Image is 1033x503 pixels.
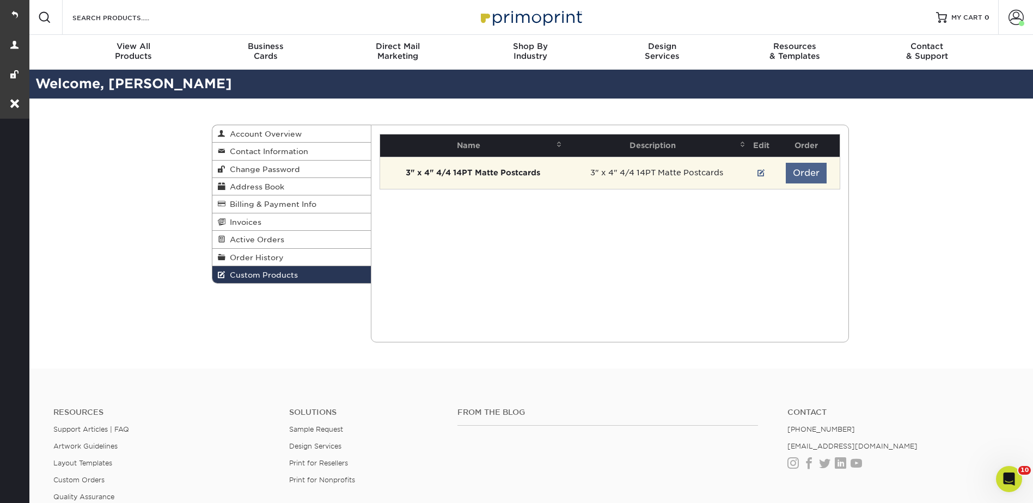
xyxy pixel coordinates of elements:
h4: Resources [53,408,273,417]
a: Support Articles | FAQ [53,425,129,433]
a: View AllProducts [68,35,200,70]
a: Change Password [212,161,371,178]
a: Design Services [289,442,341,450]
a: Layout Templates [53,459,112,467]
div: & Support [861,41,993,61]
h2: Welcome, [PERSON_NAME] [27,74,1033,94]
span: Direct Mail [332,41,464,51]
a: DesignServices [596,35,729,70]
span: Contact [861,41,993,51]
img: Primoprint [476,5,585,29]
a: Custom Products [212,266,371,283]
span: Billing & Payment Info [225,200,316,208]
span: 10 [1018,466,1031,475]
span: Custom Products [225,271,298,279]
div: Industry [464,41,596,61]
span: Resources [729,41,861,51]
a: Contact [787,408,1007,417]
a: Billing & Payment Info [212,195,371,213]
div: & Templates [729,41,861,61]
h4: From the Blog [457,408,758,417]
a: Account Overview [212,125,371,143]
a: [PHONE_NUMBER] [787,425,855,433]
th: Name [380,134,565,157]
th: Edit [749,134,774,157]
a: Contact Information [212,143,371,160]
a: BusinessCards [199,35,332,70]
span: Order History [225,253,284,262]
div: Products [68,41,200,61]
h4: Solutions [289,408,441,417]
span: Shop By [464,41,596,51]
strong: 3" x 4" 4/4 14PT Matte Postcards [406,168,540,177]
span: Design [596,41,729,51]
span: View All [68,41,200,51]
div: Cards [199,41,332,61]
span: Address Book [225,182,284,191]
a: Active Orders [212,231,371,248]
th: Description [565,134,748,157]
div: Marketing [332,41,464,61]
a: Invoices [212,213,371,231]
input: SEARCH PRODUCTS..... [71,11,178,24]
span: MY CART [951,13,982,22]
span: Business [199,41,332,51]
a: [EMAIL_ADDRESS][DOMAIN_NAME] [787,442,918,450]
a: Print for Resellers [289,459,348,467]
a: Order History [212,249,371,266]
span: 0 [985,14,989,21]
span: Account Overview [225,130,302,138]
td: 3" x 4" 4/4 14PT Matte Postcards [565,157,748,189]
a: Address Book [212,178,371,195]
a: Sample Request [289,425,343,433]
button: Order [786,163,827,183]
span: Active Orders [225,235,284,244]
span: Invoices [225,218,261,226]
a: Contact& Support [861,35,993,70]
th: Order [773,134,839,157]
a: Artwork Guidelines [53,442,118,450]
span: Change Password [225,165,300,174]
a: Shop ByIndustry [464,35,596,70]
a: Resources& Templates [729,35,861,70]
div: Services [596,41,729,61]
a: Direct MailMarketing [332,35,464,70]
iframe: Intercom live chat [996,466,1022,492]
span: Contact Information [225,147,308,156]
